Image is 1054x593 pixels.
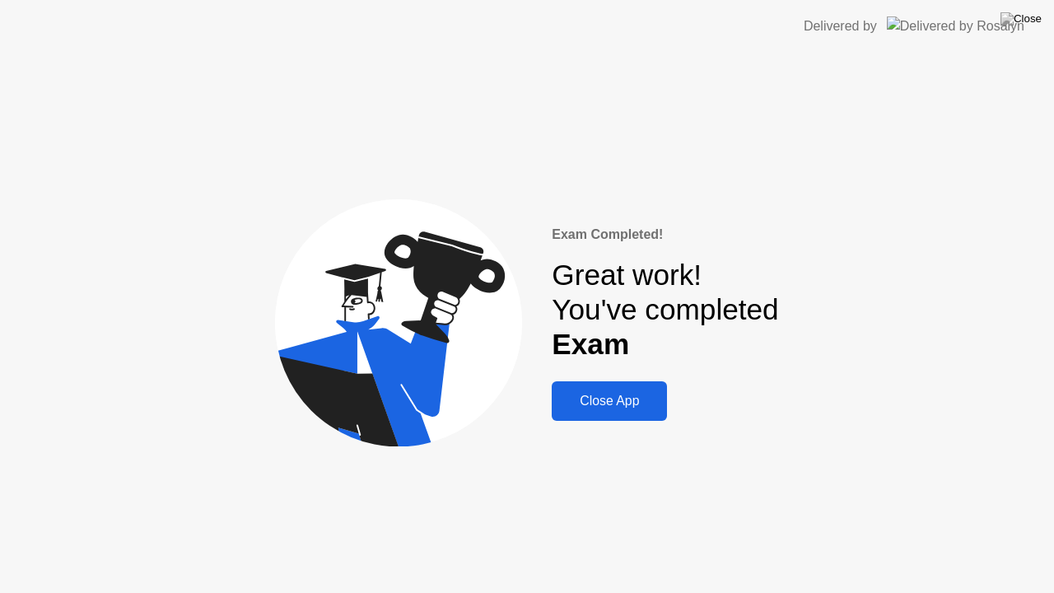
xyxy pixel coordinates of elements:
[1000,12,1042,26] img: Close
[552,258,778,362] div: Great work! You've completed
[552,381,667,421] button: Close App
[552,225,778,245] div: Exam Completed!
[804,16,877,36] div: Delivered by
[887,16,1024,35] img: Delivered by Rosalyn
[557,394,662,409] div: Close App
[552,328,629,360] b: Exam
